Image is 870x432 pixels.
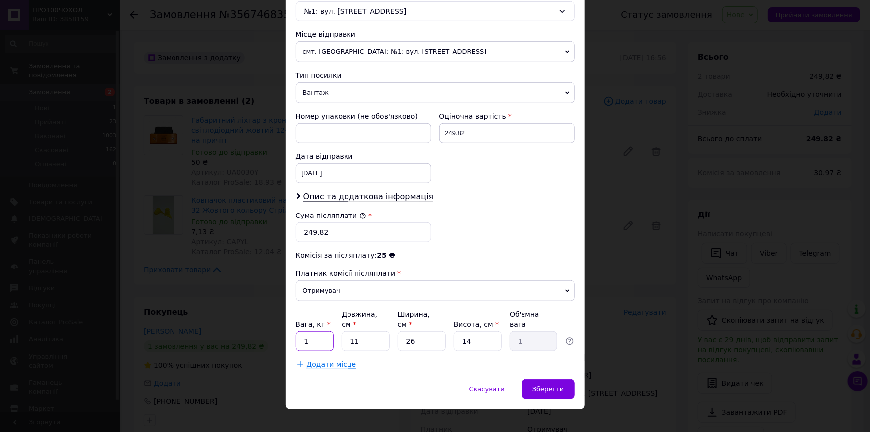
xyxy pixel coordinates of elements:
div: Номер упаковки (не обов'язково) [296,111,431,121]
span: Зберегти [532,385,564,393]
label: Ширина, см [398,310,430,328]
label: Вага, кг [296,320,331,328]
div: Дата відправки [296,151,431,161]
label: Сума післяплати [296,212,366,219]
span: Скасувати [469,385,505,393]
div: Оціночна вартість [439,111,575,121]
span: Опис та додаткова інформація [303,192,434,202]
span: Місце відправки [296,30,356,38]
span: Вантаж [296,82,575,103]
span: 25 ₴ [377,251,395,259]
label: Довжина, см [342,310,377,328]
div: Комісія за післяплату: [296,250,575,260]
span: Платник комісії післяплати [296,269,396,277]
div: №1: вул. [STREET_ADDRESS] [296,1,575,21]
span: смт. [GEOGRAPHIC_DATA]: №1: вул. [STREET_ADDRESS] [296,41,575,62]
div: Об'ємна вага [510,309,557,329]
label: Висота, см [454,320,499,328]
span: Додати місце [307,360,356,369]
span: Тип посилки [296,71,342,79]
span: Отримувач [296,280,575,301]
